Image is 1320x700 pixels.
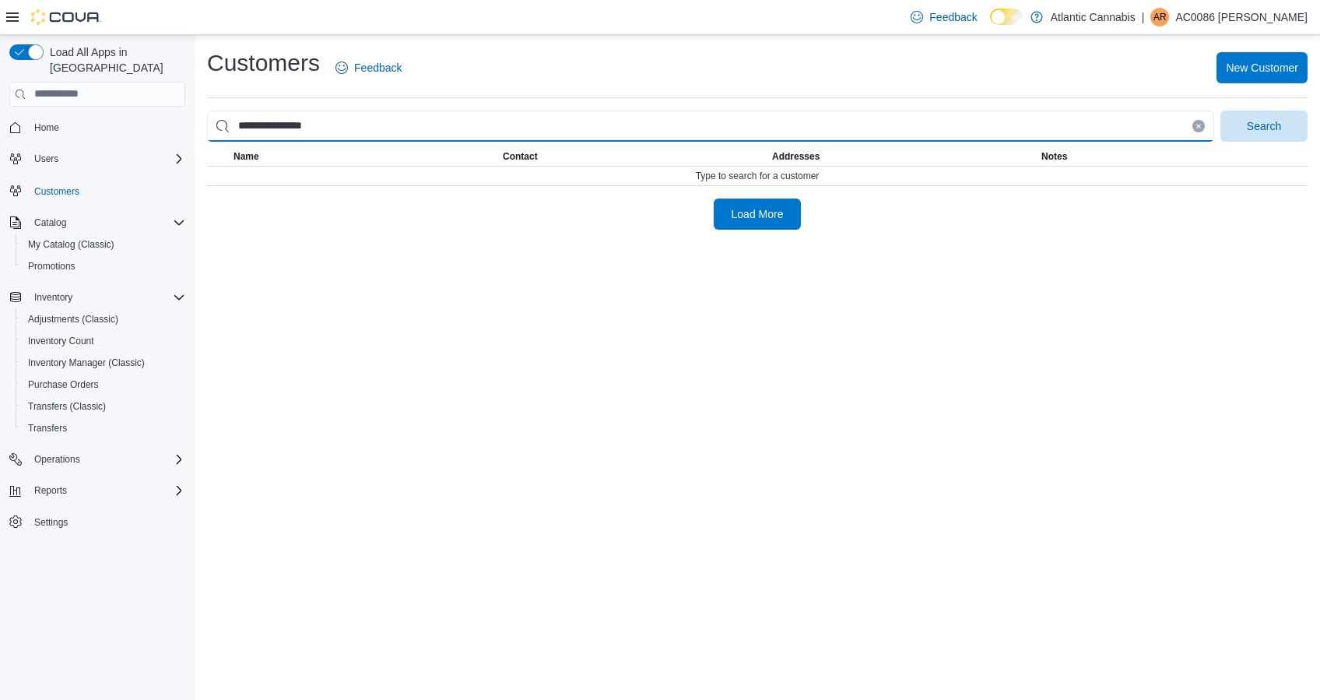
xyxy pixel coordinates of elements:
[34,216,66,229] span: Catalog
[22,375,185,394] span: Purchase Orders
[1247,118,1281,134] span: Search
[28,313,118,325] span: Adjustments (Classic)
[16,396,191,417] button: Transfers (Classic)
[34,516,68,529] span: Settings
[28,118,65,137] a: Home
[714,199,801,230] button: Load More
[354,60,402,76] span: Feedback
[3,148,191,170] button: Users
[28,288,185,307] span: Inventory
[3,448,191,470] button: Operations
[28,149,185,168] span: Users
[9,110,185,574] nav: Complex example
[22,397,112,416] a: Transfers (Classic)
[990,9,1023,25] input: Dark Mode
[22,354,185,372] span: Inventory Manager (Classic)
[28,260,75,273] span: Promotions
[990,25,991,26] span: Dark Mode
[3,212,191,234] button: Catalog
[22,310,125,329] a: Adjustments (Classic)
[22,332,100,350] a: Inventory Count
[28,422,67,434] span: Transfers
[233,150,259,163] span: Name
[16,308,191,330] button: Adjustments (Classic)
[34,185,79,198] span: Customers
[34,291,72,304] span: Inventory
[28,481,73,500] button: Reports
[22,354,151,372] a: Inventory Manager (Classic)
[904,2,983,33] a: Feedback
[28,512,185,532] span: Settings
[3,480,191,501] button: Reports
[16,255,191,277] button: Promotions
[207,47,320,79] h1: Customers
[28,149,65,168] button: Users
[28,118,185,137] span: Home
[3,179,191,202] button: Customers
[1142,8,1145,26] p: |
[503,150,538,163] span: Contact
[22,419,185,438] span: Transfers
[34,484,67,497] span: Reports
[28,513,74,532] a: Settings
[28,378,99,391] span: Purchase Orders
[1041,150,1067,163] span: Notes
[28,238,114,251] span: My Catalog (Classic)
[1226,60,1298,76] span: New Customer
[22,332,185,350] span: Inventory Count
[34,153,58,165] span: Users
[28,213,185,232] span: Catalog
[22,397,185,416] span: Transfers (Classic)
[22,419,73,438] a: Transfers
[44,44,185,76] span: Load All Apps in [GEOGRAPHIC_DATA]
[28,450,185,469] span: Operations
[1153,8,1167,26] span: AR
[1051,8,1136,26] p: Atlantic Cannabis
[3,116,191,139] button: Home
[28,213,72,232] button: Catalog
[34,121,59,134] span: Home
[22,310,185,329] span: Adjustments (Classic)
[16,352,191,374] button: Inventory Manager (Classic)
[929,9,977,25] span: Feedback
[16,374,191,396] button: Purchase Orders
[329,52,408,83] a: Feedback
[28,181,185,200] span: Customers
[16,330,191,352] button: Inventory Count
[28,357,145,369] span: Inventory Manager (Classic)
[31,9,101,25] img: Cova
[772,150,820,163] span: Addresses
[22,257,82,276] a: Promotions
[696,170,820,182] span: Type to search for a customer
[3,287,191,308] button: Inventory
[1175,8,1308,26] p: AC0086 [PERSON_NAME]
[16,417,191,439] button: Transfers
[1220,111,1308,142] button: Search
[28,288,79,307] button: Inventory
[22,257,185,276] span: Promotions
[22,375,105,394] a: Purchase Orders
[28,481,185,500] span: Reports
[1192,120,1205,132] button: Clear input
[16,234,191,255] button: My Catalog (Classic)
[1150,8,1169,26] div: AC0086 Ryan Katie
[732,206,784,222] span: Load More
[28,450,86,469] button: Operations
[28,335,94,347] span: Inventory Count
[22,235,185,254] span: My Catalog (Classic)
[28,182,86,201] a: Customers
[34,453,80,466] span: Operations
[22,235,121,254] a: My Catalog (Classic)
[3,511,191,533] button: Settings
[1216,52,1308,83] button: New Customer
[28,400,106,413] span: Transfers (Classic)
